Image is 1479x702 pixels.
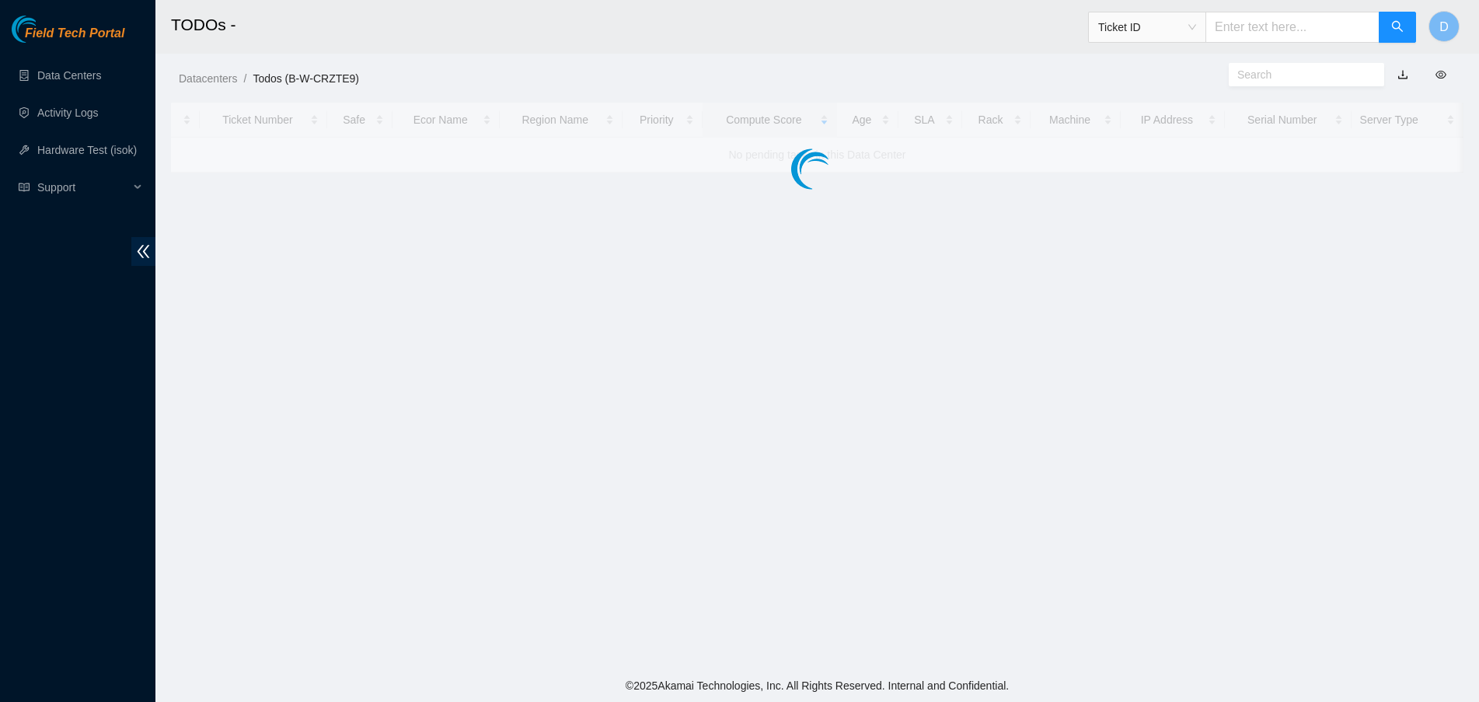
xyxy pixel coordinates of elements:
[1205,12,1380,43] input: Enter text here...
[37,69,101,82] a: Data Centers
[37,172,129,203] span: Support
[1237,66,1363,83] input: Search
[243,72,246,85] span: /
[12,16,78,43] img: Akamai Technologies
[155,669,1479,702] footer: © 2025 Akamai Technologies, Inc. All Rights Reserved. Internal and Confidential.
[253,72,359,85] a: Todos (B-W-CRZTE9)
[1379,12,1416,43] button: search
[1435,69,1446,80] span: eye
[19,182,30,193] span: read
[131,237,155,266] span: double-left
[1386,62,1420,87] button: download
[1428,11,1460,42] button: D
[1391,20,1404,35] span: search
[1098,16,1196,39] span: Ticket ID
[12,28,124,48] a: Akamai TechnologiesField Tech Portal
[37,107,99,119] a: Activity Logs
[37,144,137,156] a: Hardware Test (isok)
[25,26,124,41] span: Field Tech Portal
[179,72,237,85] a: Datacenters
[1439,17,1449,37] span: D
